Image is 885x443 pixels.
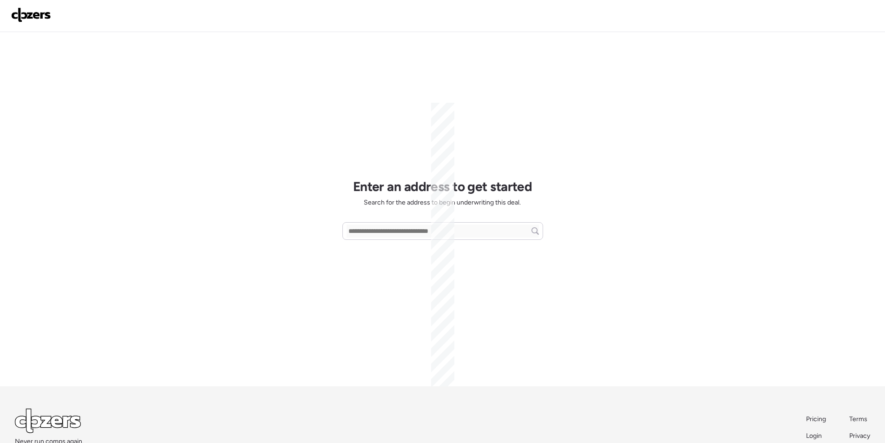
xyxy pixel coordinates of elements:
[806,432,822,440] span: Login
[849,415,870,424] a: Terms
[849,415,867,423] span: Terms
[849,431,870,441] a: Privacy
[806,415,827,424] a: Pricing
[353,179,532,194] h1: Enter an address to get started
[11,7,51,22] img: Logo
[15,409,81,433] img: Logo Light
[806,431,827,441] a: Login
[806,415,826,423] span: Pricing
[364,198,521,207] span: Search for the address to begin underwriting this deal.
[849,432,870,440] span: Privacy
